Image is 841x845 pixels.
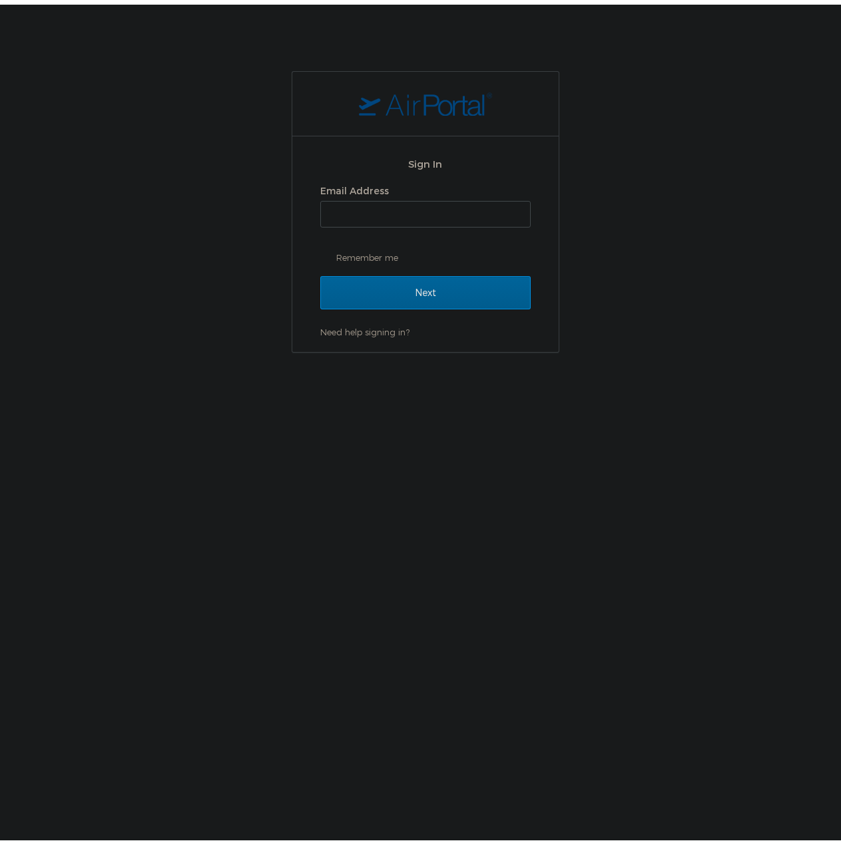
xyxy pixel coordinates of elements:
img: logo [359,87,492,111]
h2: Sign In [320,152,531,167]
a: Need help signing in? [320,322,410,333]
input: Next [320,271,531,305]
label: Email Address [320,180,389,192]
label: Remember me [320,243,531,263]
